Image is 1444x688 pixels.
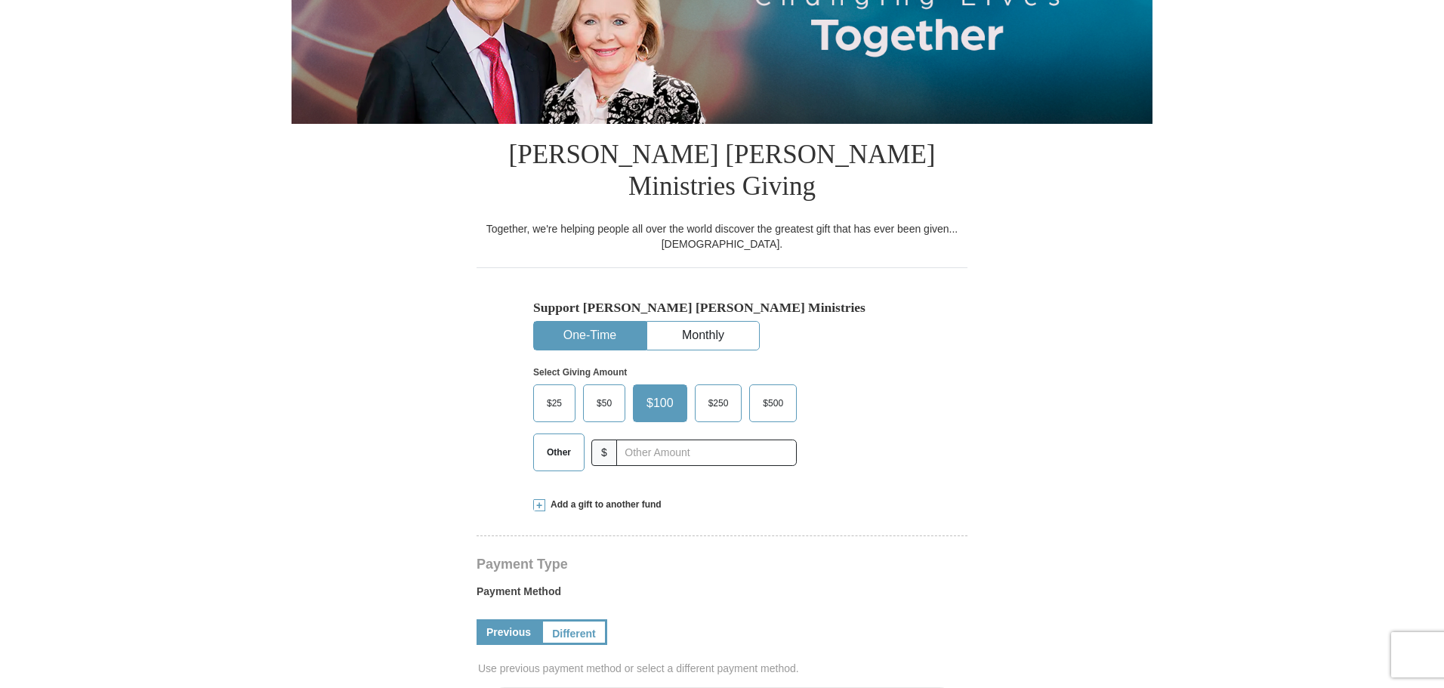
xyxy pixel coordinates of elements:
[534,322,646,350] button: One-Time
[477,558,967,570] h4: Payment Type
[533,367,627,378] strong: Select Giving Amount
[589,392,619,415] span: $50
[701,392,736,415] span: $250
[477,619,541,645] a: Previous
[477,221,967,251] div: Together, we're helping people all over the world discover the greatest gift that has ever been g...
[477,124,967,221] h1: [PERSON_NAME] [PERSON_NAME] Ministries Giving
[533,300,911,316] h5: Support [PERSON_NAME] [PERSON_NAME] Ministries
[539,392,569,415] span: $25
[591,440,617,466] span: $
[541,619,607,645] a: Different
[755,392,791,415] span: $500
[478,661,969,676] span: Use previous payment method or select a different payment method.
[477,584,967,606] label: Payment Method
[616,440,797,466] input: Other Amount
[639,392,681,415] span: $100
[545,498,662,511] span: Add a gift to another fund
[647,322,759,350] button: Monthly
[539,441,579,464] span: Other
